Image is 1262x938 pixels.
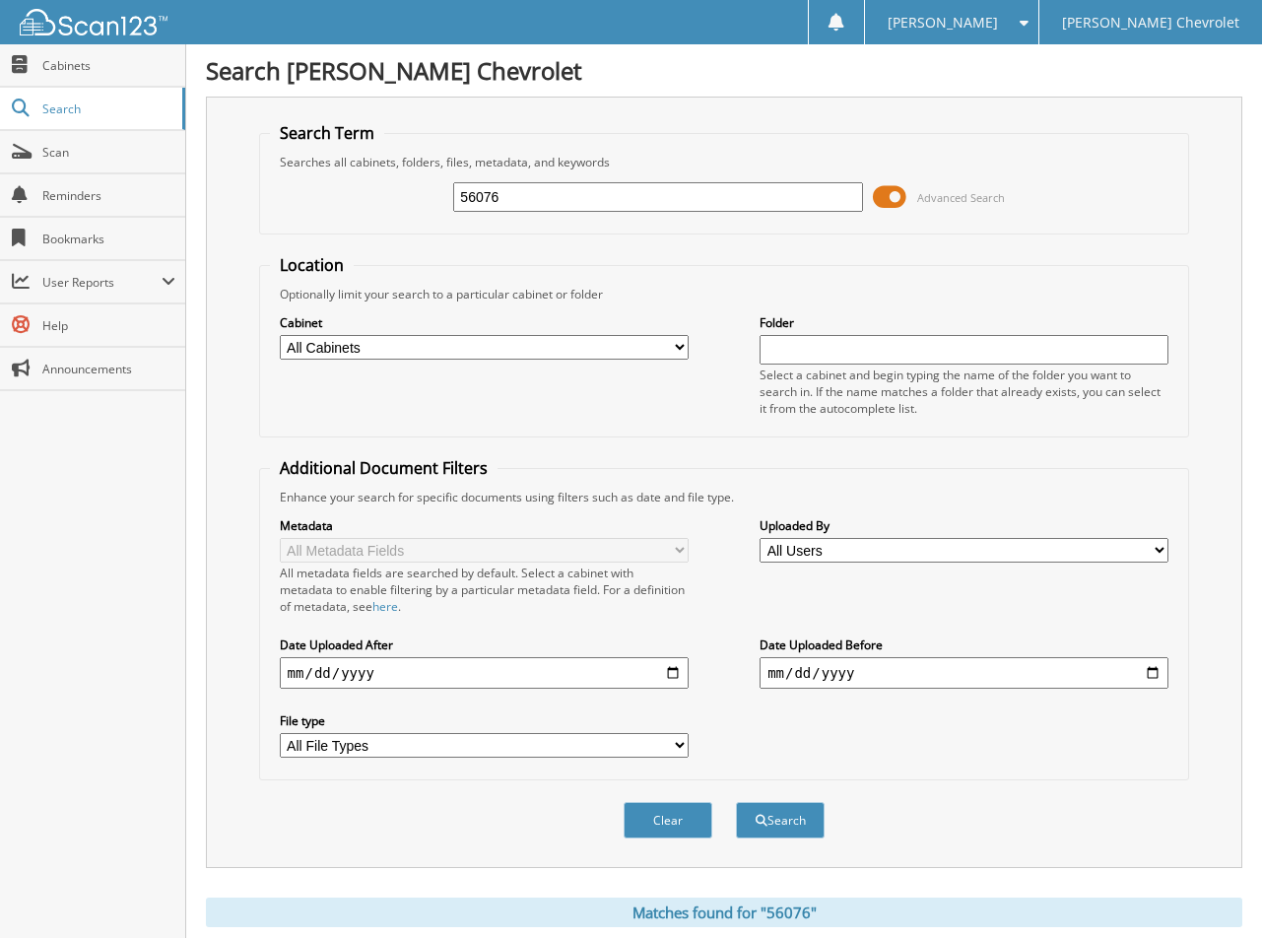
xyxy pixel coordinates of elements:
button: Clear [624,802,712,838]
span: User Reports [42,274,162,291]
label: Uploaded By [760,517,1168,534]
span: Advanced Search [917,190,1005,205]
label: Metadata [280,517,689,534]
input: start [280,657,689,689]
span: Search [42,100,172,117]
legend: Location [270,254,354,276]
span: Announcements [42,361,175,377]
h1: Search [PERSON_NAME] Chevrolet [206,54,1242,87]
div: Enhance your search for specific documents using filters such as date and file type. [270,489,1179,505]
span: Cabinets [42,57,175,74]
label: Date Uploaded Before [760,636,1168,653]
div: All metadata fields are searched by default. Select a cabinet with metadata to enable filtering b... [280,565,689,615]
span: [PERSON_NAME] [888,17,998,29]
img: scan123-logo-white.svg [20,9,167,35]
div: Select a cabinet and begin typing the name of the folder you want to search in. If the name match... [760,367,1168,417]
span: Reminders [42,187,175,204]
span: [PERSON_NAME] Chevrolet [1062,17,1239,29]
button: Search [736,802,825,838]
div: Searches all cabinets, folders, files, metadata, and keywords [270,154,1179,170]
label: Folder [760,314,1168,331]
span: Help [42,317,175,334]
span: Bookmarks [42,231,175,247]
legend: Additional Document Filters [270,457,498,479]
div: Optionally limit your search to a particular cabinet or folder [270,286,1179,302]
legend: Search Term [270,122,384,144]
label: Date Uploaded After [280,636,689,653]
a: here [372,598,398,615]
span: Scan [42,144,175,161]
label: File type [280,712,689,729]
div: Matches found for "56076" [206,898,1242,927]
input: end [760,657,1168,689]
label: Cabinet [280,314,689,331]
